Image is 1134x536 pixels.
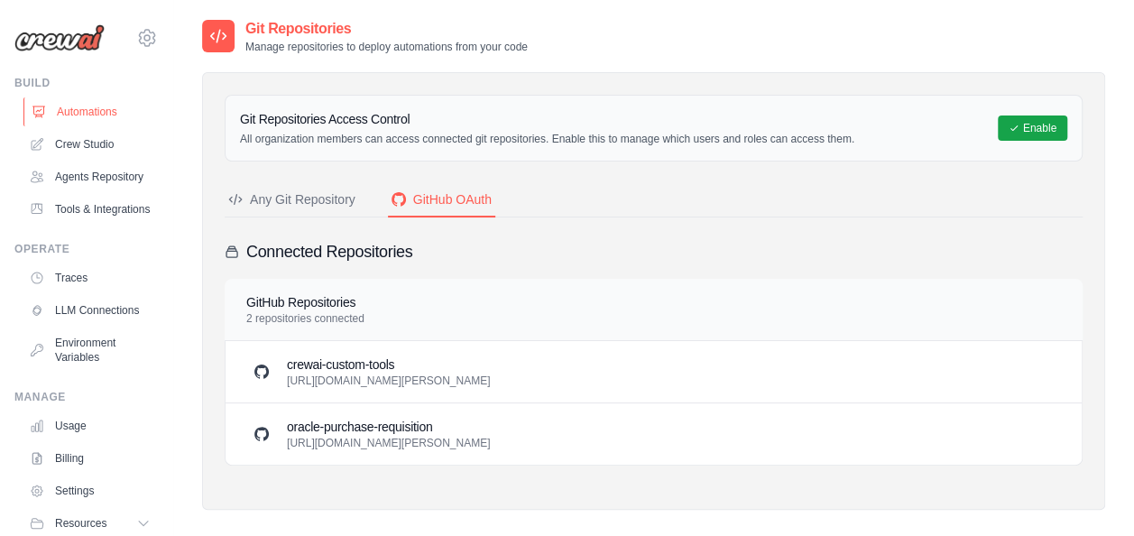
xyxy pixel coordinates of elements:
a: Automations [23,97,160,126]
h3: crewai-custom-tools [287,356,490,374]
div: Manage [14,390,158,404]
div: Any Git Repository [228,190,355,208]
a: Tools & Integrations [22,195,158,224]
nav: Tabs [225,183,1083,217]
p: 2 repositories connected [246,311,364,326]
a: Usage [22,411,158,440]
p: [URL][DOMAIN_NAME][PERSON_NAME] [287,374,490,388]
h2: Git Repositories [245,18,528,40]
a: Settings [22,476,158,505]
a: Environment Variables [22,328,158,372]
a: LLM Connections [22,296,158,325]
button: GitHub OAuth [388,183,495,217]
span: Resources [55,516,106,531]
button: Enable [998,116,1067,141]
a: Traces [22,263,158,292]
div: Operate [14,242,158,256]
p: Manage repositories to deploy automations from your code [245,40,528,54]
h3: Connected Repositories [246,239,412,264]
a: Agents Repository [22,162,158,191]
a: Crew Studio [22,130,158,159]
p: All organization members can access connected git repositories. Enable this to manage which users... [240,132,854,146]
div: GitHub OAuth [392,190,492,208]
button: Any Git Repository [225,183,359,217]
h3: Git Repositories Access Control [240,110,854,128]
h4: GitHub Repositories [246,293,364,311]
a: Billing [22,444,158,473]
h3: oracle-purchase-requisition [287,418,490,436]
div: Build [14,76,158,90]
p: [URL][DOMAIN_NAME][PERSON_NAME] [287,436,490,450]
img: Logo [14,24,105,51]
